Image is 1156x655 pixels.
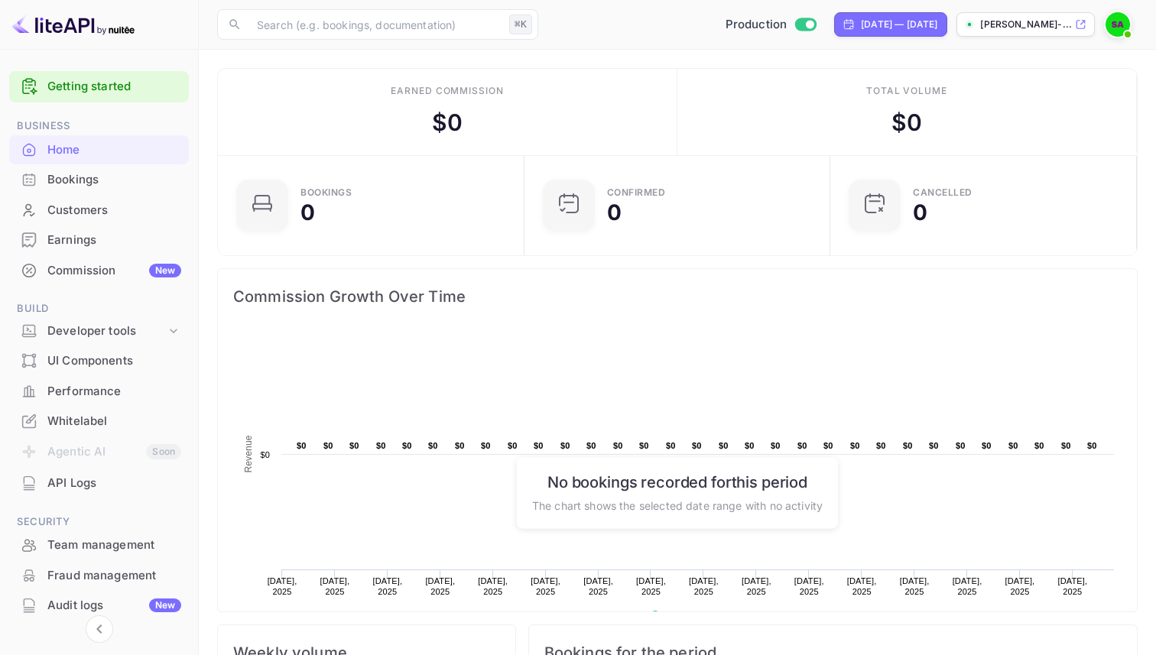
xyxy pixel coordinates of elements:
text: $0 [297,441,307,450]
text: $0 [323,441,333,450]
div: Home [47,141,181,159]
text: [DATE], 2025 [900,576,930,596]
text: [DATE], 2025 [583,576,613,596]
div: Commission [47,262,181,280]
div: UI Components [9,346,189,376]
text: [DATE], 2025 [531,576,560,596]
text: [DATE], 2025 [268,576,297,596]
text: Revenue [665,611,704,621]
text: [DATE], 2025 [636,576,666,596]
a: Earnings [9,225,189,254]
a: CommissionNew [9,256,189,284]
text: [DATE], 2025 [689,576,719,596]
text: [DATE], 2025 [847,576,877,596]
div: Whitelabel [9,407,189,436]
div: Bookings [9,165,189,195]
span: Security [9,514,189,530]
span: Business [9,118,189,135]
text: $0 [402,441,412,450]
img: LiteAPI logo [12,12,135,37]
div: Team management [9,530,189,560]
div: Audit logs [47,597,181,614]
text: $0 [455,441,465,450]
div: New [149,264,181,277]
text: [DATE], 2025 [425,576,455,596]
div: Bookings [47,171,181,189]
text: [DATE], 2025 [1005,576,1035,596]
text: $0 [956,441,966,450]
text: $0 [481,441,491,450]
div: API Logs [9,469,189,498]
div: Fraud management [47,567,181,585]
a: Team management [9,530,189,559]
text: $0 [982,441,992,450]
img: Senthilkumar Arumugam [1106,12,1130,37]
text: $0 [1087,441,1097,450]
div: Total volume [866,84,948,98]
span: Commission Growth Over Time [233,284,1122,309]
text: $0 [929,441,939,450]
text: $0 [560,441,570,450]
div: Performance [9,377,189,407]
div: Developer tools [47,323,166,340]
text: Revenue [243,435,254,472]
text: $0 [823,441,833,450]
span: Marketing [9,636,189,653]
button: Collapse navigation [86,615,113,643]
a: API Logs [9,469,189,497]
p: [PERSON_NAME]-... [980,18,1072,31]
div: Customers [47,202,181,219]
div: Performance [47,383,181,400]
text: $0 [1008,441,1018,450]
div: New [149,598,181,612]
text: $0 [903,441,913,450]
div: Switch to Sandbox mode [719,16,823,34]
a: Customers [9,196,189,224]
h6: No bookings recorded for this period [532,472,823,491]
text: $0 [797,441,807,450]
text: $0 [745,441,755,450]
text: [DATE], 2025 [478,576,508,596]
text: $0 [428,441,438,450]
div: Fraud management [9,561,189,591]
div: Team management [47,537,181,554]
text: [DATE], 2025 [794,576,824,596]
text: $0 [376,441,386,450]
div: 0 [607,202,622,223]
input: Search (e.g. bookings, documentation) [248,9,503,40]
div: ⌘K [509,15,532,34]
text: [DATE], 2025 [372,576,402,596]
text: $0 [850,441,860,450]
text: [DATE], 2025 [320,576,350,596]
span: Production [726,16,787,34]
a: Whitelabel [9,407,189,435]
text: $0 [613,441,623,450]
text: $0 [719,441,729,450]
a: Performance [9,377,189,405]
text: $0 [666,441,676,450]
text: $0 [1061,441,1071,450]
div: $ 0 [891,105,922,140]
div: Earnings [9,225,189,255]
p: The chart shows the selected date range with no activity [532,497,823,513]
div: 0 [913,202,927,223]
div: Bookings [300,188,352,197]
a: Bookings [9,165,189,193]
div: Audit logsNew [9,591,189,621]
div: UI Components [47,352,181,370]
text: $0 [349,441,359,450]
text: $0 [508,441,518,450]
text: $0 [1034,441,1044,450]
text: $0 [260,450,270,459]
text: [DATE], 2025 [953,576,982,596]
div: Getting started [9,71,189,102]
text: $0 [639,441,649,450]
div: Whitelabel [47,413,181,430]
a: Audit logsNew [9,591,189,619]
div: Earnings [47,232,181,249]
div: 0 [300,202,315,223]
div: Home [9,135,189,165]
div: Customers [9,196,189,225]
div: CANCELLED [913,188,973,197]
a: Fraud management [9,561,189,589]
